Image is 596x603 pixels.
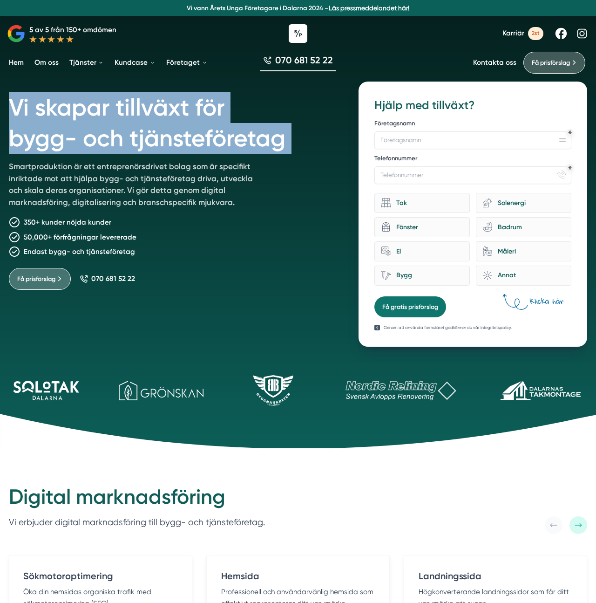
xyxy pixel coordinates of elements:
[9,268,71,290] a: Få prisförslag
[9,82,338,161] h1: Vi skapar tillväxt för bygg- och tjänsteföretag
[532,58,570,68] span: Få prisförslag
[528,27,543,40] span: 2st
[9,515,265,529] p: Vi erbjuder digital marknadsföring till bygg- och tjänsteföretag.
[9,484,265,515] h2: Digital marknadsföring
[24,217,111,228] p: 350+ kunder nöjda kunder
[374,97,571,114] h3: Hjälp med tillväxt?
[502,29,524,38] span: Karriär
[68,51,106,75] a: Tjänster
[568,130,572,134] div: Obligatoriskt
[523,52,585,74] a: Få prisförslag
[568,166,572,170] div: Obligatoriskt
[502,27,543,40] a: Karriär 2st
[329,4,409,12] a: Läs pressmeddelandet här!
[23,570,177,587] h4: Sökmotoroptimering
[164,51,209,75] a: Företaget
[29,24,116,35] p: 5 av 5 från 150+ omdömen
[4,4,593,13] p: Vi vann Årets Unga Företagare i Dalarna 2024 –
[419,570,573,587] h4: Landningssida
[9,161,264,212] p: Smartproduktion är ett entreprenörsdrivet bolag som är specifikt inriktade mot att hjälpa bygg- o...
[7,51,26,75] a: Hem
[24,246,135,257] p: Endast bygg- och tjänsteföretag
[275,54,333,67] span: 070 681 52 22
[374,296,446,317] button: Få gratis prisförslag
[374,166,571,184] input: Telefonnummer
[24,232,136,243] p: 50,000+ förfrågningar levererade
[473,58,516,67] a: Kontakta oss
[374,131,571,149] input: Företagsnamn
[374,119,571,130] label: Företagsnamn
[260,54,337,72] a: 070 681 52 22
[384,324,512,331] p: Genom att använda formuläret godkänner du vår integritetspolicy.
[17,274,55,284] span: Få prisförslag
[91,274,135,283] span: 070 681 52 22
[221,570,375,587] h4: Hemsida
[33,51,61,75] a: Om oss
[374,154,571,164] label: Telefonnummer
[113,51,157,75] a: Kundcase
[80,274,135,283] a: 070 681 52 22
